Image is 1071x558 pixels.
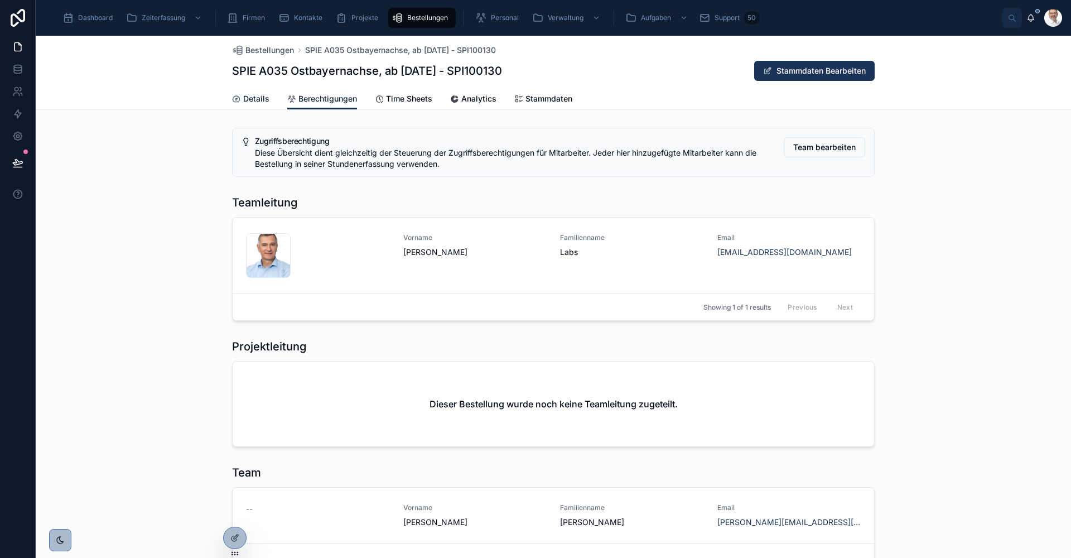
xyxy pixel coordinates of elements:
[388,8,456,28] a: Bestellungen
[403,503,547,512] span: Vorname
[529,8,606,28] a: Verwaltung
[123,8,208,28] a: Zeiterfassung
[375,89,432,111] a: Time Sheets
[461,93,496,104] span: Analytics
[54,6,1002,30] div: scrollable content
[430,397,678,411] h2: Dieser Bestellung wurde noch keine Teamleitung zugeteilt.
[298,93,357,104] span: Berechtigungen
[386,93,432,104] span: Time Sheets
[793,142,856,153] span: Team bearbeiten
[641,13,671,22] span: Aufgaben
[255,137,775,145] h5: Zugriffsberechtigung
[78,13,113,22] span: Dashboard
[232,45,294,56] a: Bestellungen
[332,8,386,28] a: Projekte
[744,11,759,25] div: 50
[560,517,704,528] span: [PERSON_NAME]
[560,503,704,512] span: Familienname
[450,89,496,111] a: Analytics
[717,503,861,512] span: Email
[232,195,297,210] h1: Teamleitung
[294,13,322,22] span: Kontakte
[548,13,583,22] span: Verwaltung
[232,63,502,79] h1: SPIE A035 Ostbayernachse, ab [DATE] - SPI100130
[255,148,756,169] span: Diese Übersicht dient gleichzeitig der Steuerung der Zugriffsberechtigungen für Mitarbeiter. Jede...
[491,13,519,22] span: Personal
[246,503,253,514] span: --
[560,247,704,258] span: Labs
[232,465,261,480] h1: Team
[514,89,572,111] a: Stammdaten
[287,89,357,110] a: Berechtigungen
[403,517,547,528] span: [PERSON_NAME]
[59,8,120,28] a: Dashboard
[696,8,763,28] a: Support50
[717,517,861,528] a: [PERSON_NAME][EMAIL_ADDRESS][DOMAIN_NAME]
[472,8,527,28] a: Personal
[560,233,704,242] span: Familienname
[255,147,775,170] div: Diese Übersicht dient gleichzeitig der Steuerung der Zugriffsberechtigungen für Mitarbeiter. Jede...
[703,303,771,312] span: Showing 1 of 1 results
[245,45,294,56] span: Bestellungen
[243,93,269,104] span: Details
[351,13,378,22] span: Projekte
[305,45,496,56] a: SPIE A035 Ostbayernachse, ab [DATE] - SPI100130
[232,339,306,354] h1: Projektleitung
[715,13,740,22] span: Support
[142,13,185,22] span: Zeiterfassung
[717,247,852,258] a: [EMAIL_ADDRESS][DOMAIN_NAME]
[407,13,448,22] span: Bestellungen
[232,89,269,111] a: Details
[243,13,265,22] span: Firmen
[224,8,273,28] a: Firmen
[403,247,547,258] span: [PERSON_NAME]
[754,61,875,81] button: Stammdaten Bearbeiten
[403,233,547,242] span: Vorname
[784,137,865,157] button: Team bearbeiten
[717,233,861,242] span: Email
[525,93,572,104] span: Stammdaten
[622,8,693,28] a: Aufgaben
[275,8,330,28] a: Kontakte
